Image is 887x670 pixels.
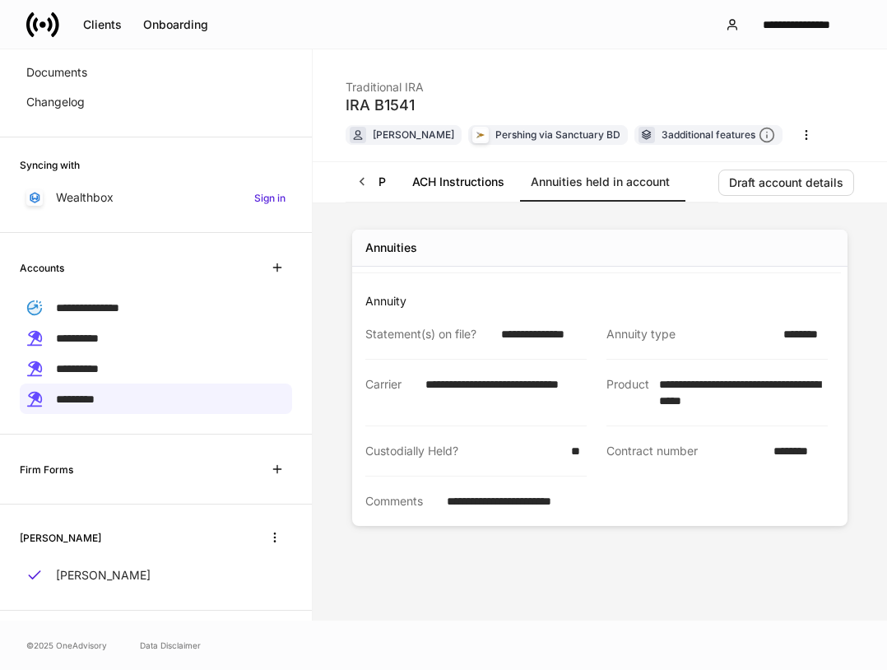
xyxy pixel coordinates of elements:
[365,493,437,509] div: Comments
[56,567,151,584] p: [PERSON_NAME]
[132,12,219,38] button: Onboarding
[662,127,775,144] div: 3 additional features
[20,462,73,477] h6: Firm Forms
[20,157,80,173] h6: Syncing with
[72,12,132,38] button: Clients
[365,240,417,256] div: Annuities
[365,293,841,309] p: Annuity
[729,177,843,188] div: Draft account details
[20,260,64,276] h6: Accounts
[606,376,649,409] div: Product
[365,376,416,409] div: Carrier
[140,639,201,652] a: Data Disclaimer
[373,127,454,142] div: [PERSON_NAME]
[20,58,292,87] a: Documents
[606,443,764,460] div: Contract number
[365,443,561,459] div: Custodially Held?
[26,639,107,652] span: © 2025 OneAdvisory
[20,183,292,212] a: WealthboxSign in
[346,95,424,115] div: IRA B1541
[143,19,208,30] div: Onboarding
[518,162,683,202] a: Annuities held in account
[606,326,773,342] div: Annuity type
[83,19,122,30] div: Clients
[26,64,87,81] p: Documents
[20,87,292,117] a: Changelog
[20,530,101,546] h6: [PERSON_NAME]
[254,190,286,206] h6: Sign in
[718,170,854,196] button: Draft account details
[26,94,85,110] p: Changelog
[365,326,491,342] div: Statement(s) on file?
[346,69,424,95] div: Traditional IRA
[56,189,114,206] p: Wealthbox
[399,162,518,202] a: ACH Instructions
[20,561,292,590] a: [PERSON_NAME]
[495,127,620,142] div: Pershing via Sanctuary BD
